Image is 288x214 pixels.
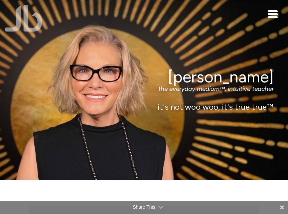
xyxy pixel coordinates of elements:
[268,10,278,18] button: Toggle navigation
[5,5,43,32] img: Jamie Butler. The Everyday Medium
[14,102,273,112] p: it's not woo woo, it's true true™
[14,85,273,93] p: the everyday medium™, intuitive teacher
[14,68,273,85] h1: [PERSON_NAME]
